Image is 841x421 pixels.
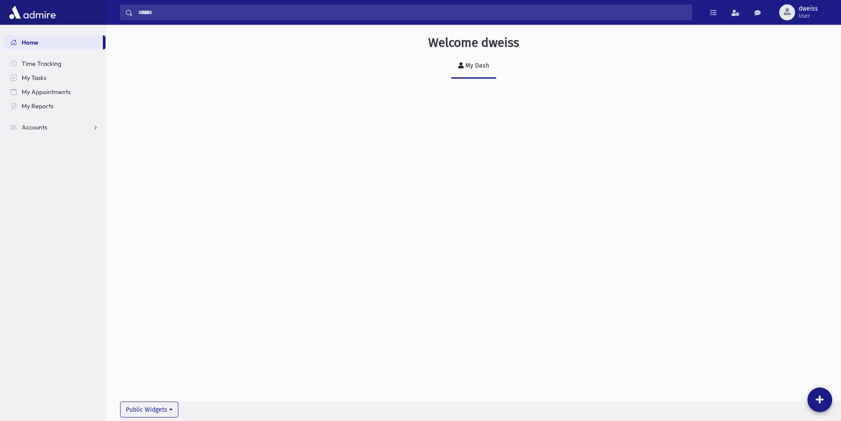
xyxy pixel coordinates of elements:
[464,62,489,69] div: My Dash
[4,85,106,99] a: My Appointments
[22,123,47,131] span: Accounts
[4,57,106,71] a: Time Tracking
[799,12,818,19] span: User
[799,5,818,12] span: dweiss
[4,120,106,134] a: Accounts
[4,99,106,113] a: My Reports
[7,4,58,21] img: AdmirePro
[120,402,178,417] button: Public Widgets
[22,74,46,82] span: My Tasks
[428,35,519,50] h3: Welcome dweiss
[22,38,38,46] span: Home
[133,4,692,20] input: Search
[22,60,61,68] span: Time Tracking
[4,71,106,85] a: My Tasks
[4,35,103,49] a: Home
[451,54,496,79] a: My Dash
[22,88,71,96] span: My Appointments
[22,102,53,110] span: My Reports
